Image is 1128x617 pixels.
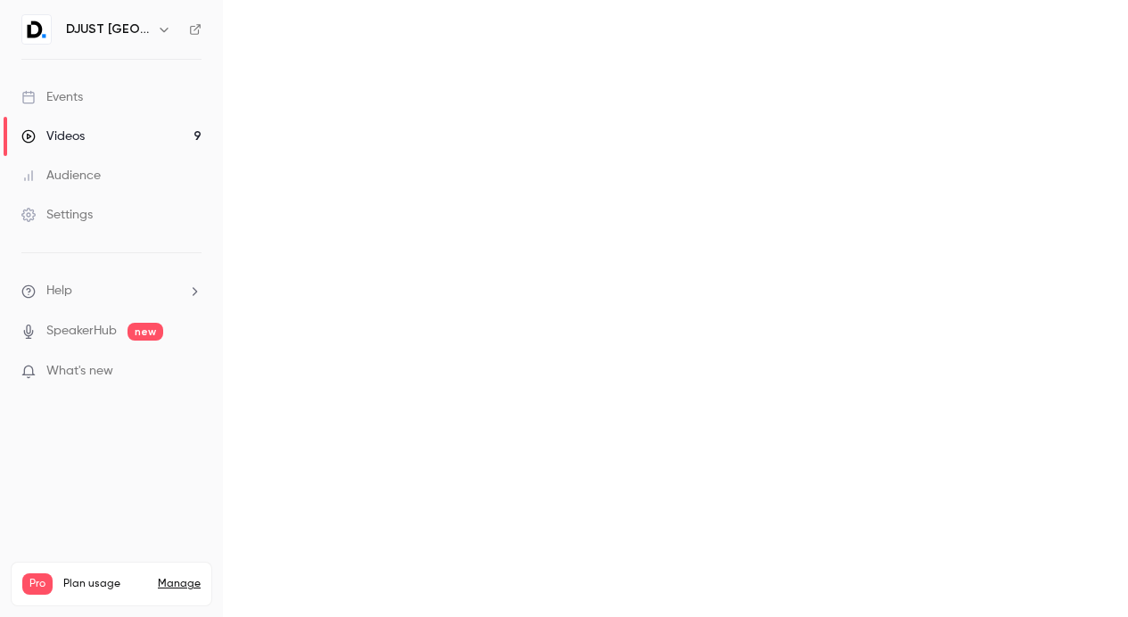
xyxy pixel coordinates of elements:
[22,573,53,595] span: Pro
[21,206,93,224] div: Settings
[21,282,202,300] li: help-dropdown-opener
[63,577,147,591] span: Plan usage
[21,88,83,106] div: Events
[66,21,150,38] h6: DJUST [GEOGRAPHIC_DATA]
[22,15,51,44] img: DJUST France
[180,364,202,380] iframe: Noticeable Trigger
[46,282,72,300] span: Help
[158,577,201,591] a: Manage
[21,167,101,185] div: Audience
[128,323,163,341] span: new
[21,128,85,145] div: Videos
[46,362,113,381] span: What's new
[46,322,117,341] a: SpeakerHub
